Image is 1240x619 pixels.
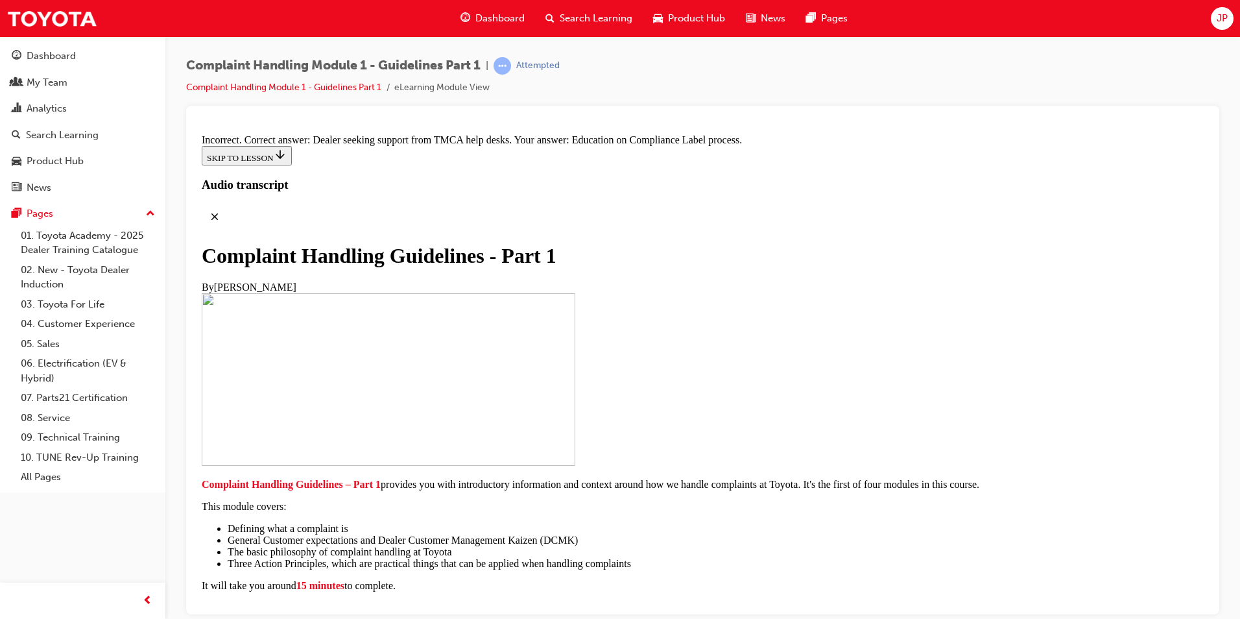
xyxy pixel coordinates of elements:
div: Analytics [27,101,67,116]
span: SKIP TO LESSON [10,24,90,34]
span: car-icon [653,10,663,27]
a: 03. Toyota For Life [16,295,160,315]
span: guage-icon [460,10,470,27]
span: search-icon [12,130,21,141]
button: Close audio transcript panel [5,75,31,101]
a: Dashboard [5,44,160,68]
a: Product Hub [5,149,160,173]
a: news-iconNews [735,5,796,32]
span: Pages [821,11,848,26]
a: News [5,176,160,200]
span: learningRecordVerb_ATTEMPT-icon [494,57,511,75]
img: Trak [6,4,97,33]
a: Analytics [5,97,160,121]
span: Dashboard [475,11,525,26]
div: Complaint Handling Guidelines - Part 1 [5,115,1007,139]
span: guage-icon [12,51,21,62]
div: Product Hub [27,154,84,169]
span: | [486,58,488,73]
span: Complaint Handling Module 1 - Guidelines Part 1 [186,58,481,73]
li: General Customer expectations and Dealer Customer Management Kaizen (DCMK) [31,406,1007,417]
span: 15 minutes [100,451,148,462]
li: eLearning Module View [394,80,490,95]
button: SKIP TO LESSON [5,17,95,36]
span: chart-icon [12,103,21,115]
span: prev-icon [143,593,152,609]
a: 08. Service [16,408,160,428]
p: This module covers: [5,372,1007,383]
span: car-icon [12,156,21,167]
span: JP [1217,11,1228,26]
a: pages-iconPages [796,5,858,32]
a: 01. Toyota Academy - 2025 Dealer Training Catalogue [16,226,160,260]
div: Pages [27,206,53,221]
div: News [27,180,51,195]
span: pages-icon [806,10,816,27]
a: 09. Technical Training [16,428,160,448]
button: DashboardMy TeamAnalyticsSearch LearningProduct HubNews [5,42,160,202]
span: Product Hub [668,11,725,26]
a: All Pages [16,467,160,487]
a: 04. Customer Experience [16,314,160,334]
span: By [5,152,18,164]
button: JP [1211,7,1234,30]
div: Attempted [516,60,560,72]
button: Pages [5,202,160,226]
span: News [761,11,785,26]
a: Complaint Handling Module 1 - Guidelines Part 1 [186,82,381,93]
span: news-icon [12,182,21,194]
span: up-icon [146,206,155,223]
a: guage-iconDashboard [450,5,535,32]
li: The basic philosophy of complaint handling at Toyota [31,417,1007,429]
li: Three Action Principles, which are practical things that can be applied when handling complaints [31,429,1007,441]
a: 02. New - Toyota Dealer Induction [16,260,160,295]
li: Defining what a complaint is [31,394,1007,406]
span: [PERSON_NAME] [18,152,100,164]
span: Search Learning [560,11,632,26]
a: 06. Electrification (EV & Hybrid) [16,354,160,388]
div: Incorrect. Correct answer: Dealer seeking support from TMCA help desks. Your answer: Education on... [5,5,1007,17]
a: car-iconProduct Hub [643,5,735,32]
a: 10. TUNE Rev-Up Training [16,448,160,468]
p: It will take you around to complete. [5,451,1007,463]
p: provides you with introductory information and context around how we handle complaints at Toyota.... [5,350,1007,361]
a: Search Learning [5,123,160,147]
a: search-iconSearch Learning [535,5,643,32]
span: people-icon [12,77,21,89]
div: My Team [27,75,67,90]
div: Search Learning [26,128,99,143]
a: 07. Parts21 Certification [16,388,160,408]
a: 05. Sales [16,334,160,354]
span: search-icon [545,10,554,27]
span: news-icon [746,10,756,27]
span: Complaint Handling Guidelines – Part 1 [5,350,184,361]
span: pages-icon [12,208,21,220]
a: My Team [5,71,160,95]
h3: Audio transcript [5,49,1007,63]
div: Dashboard [27,49,76,64]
